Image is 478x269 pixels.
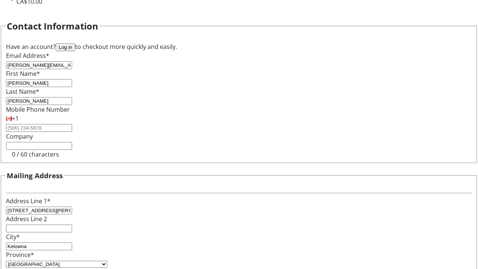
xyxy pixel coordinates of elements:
[6,87,39,96] label: Last Name*
[6,215,47,223] label: Address Line 2
[6,42,472,51] div: Have an account? to checkout more quickly and easily.
[6,233,20,241] label: City*
[6,251,34,259] label: Province*
[6,105,70,114] label: Mobile Phone Number
[7,19,98,33] h2: Contact Information
[6,69,40,78] label: First Name*
[6,197,50,205] label: Address Line 1*
[6,124,72,132] input: (506) 234-5678
[6,52,49,60] label: Email Address*
[6,242,72,250] input: City
[12,150,59,158] tr-character-limit: 0 / 60 characters
[6,207,72,214] input: Address
[56,43,75,51] button: Log in
[6,132,33,140] label: Company
[7,170,63,181] h3: Mailing Address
